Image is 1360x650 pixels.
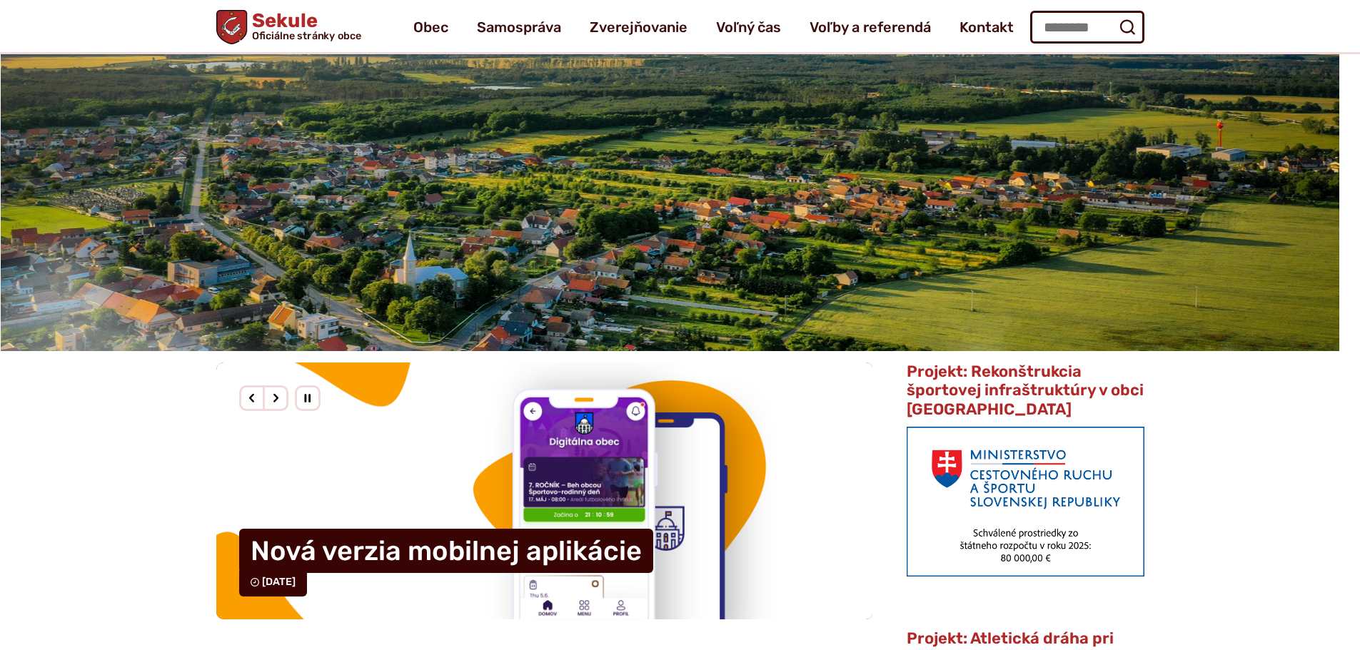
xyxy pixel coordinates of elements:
a: Obec [413,7,448,47]
a: Nová verzia mobilnej aplikácie [DATE] [216,362,873,619]
a: Kontakt [959,7,1014,47]
div: Nasledujúci slajd [263,385,288,411]
img: min-cras.png [907,427,1144,577]
img: Prejsť na domovskú stránku [216,10,247,44]
a: Samospráva [477,7,561,47]
a: Zverejňovanie [590,7,687,47]
span: [DATE] [262,576,296,588]
h4: Nová verzia mobilnej aplikácie [239,529,653,573]
div: 3 / 8 [216,362,873,619]
a: Voľby a referendá [810,7,931,47]
div: Pozastaviť pohyb slajdera [295,385,321,411]
a: Voľný čas [716,7,781,47]
a: Logo Sekule, prejsť na domovskú stránku. [216,10,361,44]
div: Predošlý slajd [239,385,265,411]
h1: Sekule [247,11,361,41]
span: Oficiálne stránky obce [251,31,361,41]
span: Projekt: Rekonštrukcia športovej infraštruktúry v obci [GEOGRAPHIC_DATA] [907,362,1144,419]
